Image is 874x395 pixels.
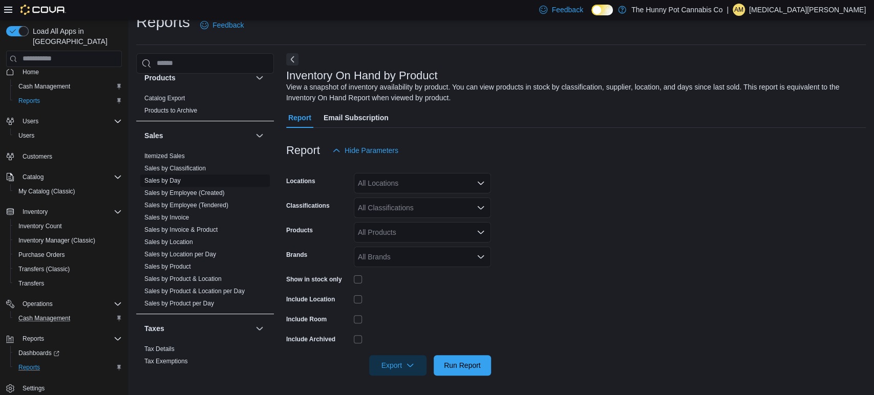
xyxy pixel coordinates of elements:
a: Sales by Invoice [144,214,189,221]
button: Reports [10,94,126,108]
span: Inventory Manager (Classic) [14,234,122,247]
button: Taxes [144,323,251,334]
a: Transfers [14,277,48,290]
span: Reports [18,333,122,345]
a: Sales by Classification [144,165,206,172]
a: Sales by Day [144,177,181,184]
h1: Reports [136,12,190,32]
span: Inventory Manager (Classic) [18,236,95,245]
span: Sales by Product per Day [144,299,214,308]
span: Load All Apps in [GEOGRAPHIC_DATA] [29,26,122,47]
p: The Hunny Pot Cannabis Co [631,4,722,16]
span: Reports [18,363,40,371]
a: Catalog Export [144,95,185,102]
label: Products [286,226,313,234]
span: Sales by Location [144,238,193,246]
span: My Catalog (Classic) [14,185,122,198]
span: Customers [23,152,52,161]
span: My Catalog (Classic) [18,187,75,195]
span: Catalog Export [144,94,185,102]
span: Export [375,355,420,376]
span: Inventory [23,208,48,216]
button: Open list of options [477,253,485,261]
a: Sales by Employee (Created) [144,189,225,196]
button: Inventory Count [10,219,126,233]
a: Sales by Product & Location per Day [144,288,245,295]
a: Dashboards [10,346,126,360]
span: Tax Exemptions [144,357,188,365]
a: Cash Management [14,80,74,93]
span: Reports [14,361,122,374]
span: Inventory [18,206,122,218]
a: Home [18,66,43,78]
span: Purchase Orders [14,249,122,261]
span: Users [18,131,34,140]
span: Purchase Orders [18,251,65,259]
span: Sales by Product [144,262,191,271]
a: Sales by Invoice & Product [144,226,218,233]
button: Purchase Orders [10,248,126,262]
span: Catalog [23,173,44,181]
span: Settings [23,384,45,392]
span: Hide Parameters [345,145,398,156]
button: Reports [2,332,126,346]
label: Locations [286,177,315,185]
span: Report [288,107,311,128]
span: Email Subscription [324,107,389,128]
a: Settings [18,382,49,394]
span: Sales by Location per Day [144,250,216,258]
span: Sales by Classification [144,164,206,172]
p: | [727,4,729,16]
div: Taxes [136,343,274,371]
button: Products [144,73,251,83]
button: Inventory [2,205,126,219]
button: Export [369,355,427,376]
span: Cash Management [18,314,70,322]
button: Reports [18,333,48,345]
button: Cash Management [10,311,126,325]
h3: Report [286,144,320,157]
button: Open list of options [477,179,485,187]
h3: Inventory On Hand by Product [286,70,438,82]
span: Transfers [14,277,122,290]
span: Cash Management [18,82,70,91]
span: Operations [18,298,122,310]
span: Feedback [551,5,583,15]
button: Reports [10,360,126,375]
span: Dashboards [18,349,59,357]
button: Users [2,114,126,128]
button: Catalog [18,171,48,183]
span: Cash Management [14,80,122,93]
span: Inventory Count [18,222,62,230]
h3: Taxes [144,323,164,334]
button: Operations [18,298,57,310]
button: Users [18,115,42,127]
span: Run Report [444,360,481,370]
button: Products [253,72,266,84]
span: Sales by Day [144,177,181,185]
label: Include Archived [286,335,335,343]
label: Brands [286,251,307,259]
span: Home [18,65,122,78]
a: Sales by Product & Location [144,275,222,282]
span: Dark Mode [591,15,592,16]
span: Settings [18,382,122,394]
span: Inventory Count [14,220,122,232]
button: Sales [144,130,251,141]
p: [MEDICAL_DATA][PERSON_NAME] [749,4,866,16]
button: Open list of options [477,204,485,212]
a: Customers [18,150,56,163]
span: Sales by Invoice & Product [144,226,218,234]
button: Run Report [434,355,491,376]
span: Transfers (Classic) [18,265,70,273]
a: Dashboards [14,347,63,359]
a: Transfers (Classic) [14,263,74,275]
button: My Catalog (Classic) [10,184,126,199]
a: My Catalog (Classic) [14,185,79,198]
span: Sales by Invoice [144,213,189,222]
a: Itemized Sales [144,152,185,160]
span: Tax Details [144,345,175,353]
span: Customers [18,150,122,163]
span: Operations [23,300,53,308]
